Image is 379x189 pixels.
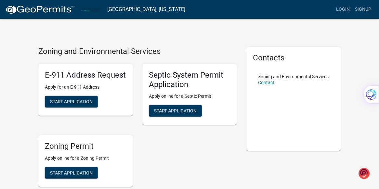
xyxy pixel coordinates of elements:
h5: Contacts [253,53,334,63]
img: o1IwAAAABJRU5ErkJggg== [359,167,370,179]
h5: Zoning Permit [45,142,126,151]
h4: Zoning and Environmental Services [38,47,237,56]
a: Login [333,3,352,16]
a: [GEOGRAPHIC_DATA], [US_STATE] [107,4,185,15]
img: Carlton County, Minnesota [80,5,102,14]
a: Signup [352,3,374,16]
p: Apply online for a Septic Permit [149,93,230,100]
a: Contact [258,80,274,85]
span: Start Application [50,99,93,104]
span: Start Application [154,108,197,113]
span: Start Application [50,170,93,175]
button: Start Application [45,167,98,179]
p: Apply for an E-911 Address [45,84,126,91]
button: Start Application [45,96,98,107]
p: Zoning and Environmental Services [258,74,329,79]
h5: E-911 Address Request [45,70,126,80]
h5: Septic System Permit Application [149,70,230,89]
p: Apply online for a Zoning Permit [45,155,126,162]
button: Start Application [149,105,202,117]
